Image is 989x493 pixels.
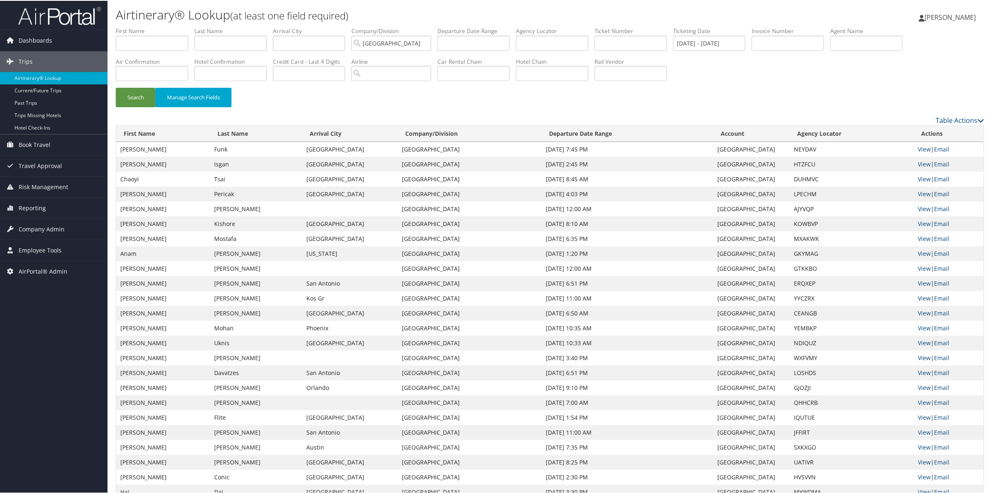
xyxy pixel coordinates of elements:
a: Email [934,204,949,212]
td: [PERSON_NAME] [210,424,302,439]
td: | [914,231,984,245]
a: View [918,204,931,212]
a: Email [934,457,949,465]
td: [PERSON_NAME] [116,260,210,275]
td: Mohan [210,320,302,335]
td: [GEOGRAPHIC_DATA] [714,320,790,335]
td: [GEOGRAPHIC_DATA] [302,454,398,469]
a: View [918,234,931,242]
td: | [914,394,984,409]
td: [GEOGRAPHIC_DATA] [398,231,542,245]
td: HTZFCU [790,156,914,171]
td: [DATE] 12:00 AM [542,260,713,275]
td: [GEOGRAPHIC_DATA] [398,186,542,201]
label: Hotel Chain [516,57,595,65]
td: [GEOGRAPHIC_DATA] [714,245,790,260]
td: [GEOGRAPHIC_DATA] [302,409,398,424]
td: [GEOGRAPHIC_DATA] [302,469,398,484]
td: [DATE] 11:00 AM [542,424,713,439]
td: [PERSON_NAME] [116,156,210,171]
td: | [914,424,984,439]
a: Email [934,442,949,450]
td: [DATE] 10:35 AM [542,320,713,335]
td: [PERSON_NAME] [116,454,210,469]
td: IQUTUE [790,409,914,424]
td: LPECHM [790,186,914,201]
a: Email [934,472,949,480]
a: Email [934,174,949,182]
a: View [918,368,931,376]
td: NEYDAV [790,141,914,156]
td: [DATE] 6:35 PM [542,231,713,245]
a: Table Actions [936,115,984,124]
label: First Name [116,26,194,34]
td: [GEOGRAPHIC_DATA] [714,275,790,290]
td: [GEOGRAPHIC_DATA] [714,380,790,394]
td: [PERSON_NAME] [116,335,210,350]
td: | [914,469,984,484]
td: JFFIRT [790,424,914,439]
td: [PERSON_NAME] [210,275,302,290]
td: [US_STATE] [302,245,398,260]
td: [GEOGRAPHIC_DATA] [398,454,542,469]
label: Credit Card - Last 4 Digits [273,57,351,65]
td: YYCZRX [790,290,914,305]
td: [GEOGRAPHIC_DATA] [714,454,790,469]
td: | [914,216,984,231]
td: UATIVR [790,454,914,469]
td: GJOZJI [790,380,914,394]
td: [DATE] 7:00 AM [542,394,713,409]
a: View [918,264,931,272]
td: [PERSON_NAME] [116,320,210,335]
td: [GEOGRAPHIC_DATA] [714,141,790,156]
td: [GEOGRAPHIC_DATA] [398,365,542,380]
td: [DATE] 8:25 PM [542,454,713,469]
td: | [914,365,984,380]
td: [DATE] 3:40 PM [542,350,713,365]
td: [DATE] 10:33 AM [542,335,713,350]
td: [GEOGRAPHIC_DATA] [302,171,398,186]
td: [DATE] 4:03 PM [542,186,713,201]
th: Arrival City: activate to sort column ascending [302,125,398,141]
td: Isgan [210,156,302,171]
a: Email [934,219,949,227]
td: [GEOGRAPHIC_DATA] [714,394,790,409]
td: [DATE] 2:30 PM [542,469,713,484]
th: First Name: activate to sort column ascending [116,125,210,141]
a: View [918,428,931,435]
th: Account: activate to sort column ascending [714,125,790,141]
td: YEMBKP [790,320,914,335]
td: [DATE] 7:45 PM [542,141,713,156]
td: Austin [302,439,398,454]
td: | [914,141,984,156]
a: View [918,383,931,391]
td: QHHCRB [790,394,914,409]
td: [PERSON_NAME] [210,245,302,260]
td: San Antonio [302,365,398,380]
td: [GEOGRAPHIC_DATA] [398,171,542,186]
td: [DATE] 6:51 PM [542,275,713,290]
a: View [918,279,931,286]
td: [GEOGRAPHIC_DATA] [398,469,542,484]
span: Company Admin [19,218,64,239]
td: SXKXGO [790,439,914,454]
td: [PERSON_NAME] [210,201,302,216]
span: Risk Management [19,176,68,197]
td: | [914,350,984,365]
td: [PERSON_NAME] [116,394,210,409]
a: View [918,413,931,421]
td: [GEOGRAPHIC_DATA] [302,186,398,201]
td: Phoenix [302,320,398,335]
a: View [918,457,931,465]
td: [PERSON_NAME] [116,305,210,320]
th: Company/Division [398,125,542,141]
td: [GEOGRAPHIC_DATA] [398,439,542,454]
a: Email [934,264,949,272]
td: | [914,290,984,305]
td: Mostafa [210,231,302,245]
td: [GEOGRAPHIC_DATA] [714,216,790,231]
td: [GEOGRAPHIC_DATA] [398,245,542,260]
td: San Antonio [302,424,398,439]
td: [DATE] 9:10 PM [542,380,713,394]
a: Email [934,279,949,286]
